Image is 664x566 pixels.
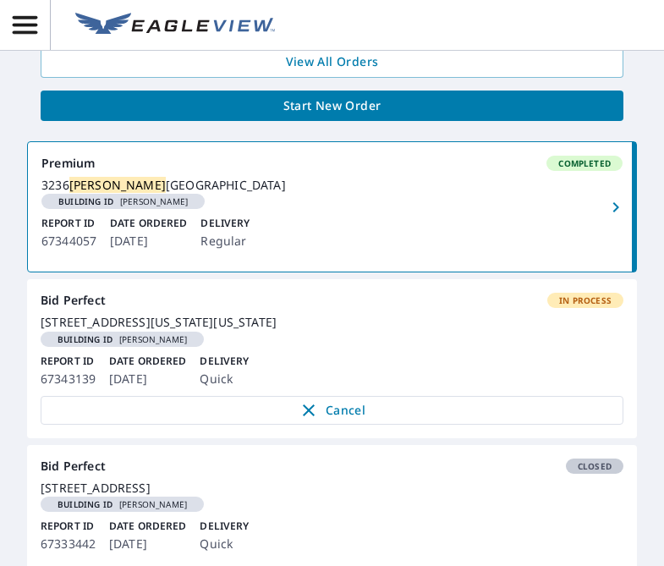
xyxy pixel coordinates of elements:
em: Building ID [58,197,113,206]
p: 67344057 [41,231,96,251]
p: Regular [200,231,250,251]
mark: [PERSON_NAME] [69,177,166,193]
a: View All Orders [41,47,623,78]
div: Bid Perfect [41,459,623,474]
a: PremiumCompleted3236[PERSON_NAME][GEOGRAPHIC_DATA]Building ID[PERSON_NAME]Report ID67344057Date O... [28,142,636,272]
p: Date Ordered [110,216,187,231]
div: Bid Perfect [41,293,623,308]
em: Building ID [58,335,112,343]
span: [PERSON_NAME] [48,197,198,206]
p: Date Ordered [109,519,186,534]
p: Report ID [41,354,96,369]
span: Completed [548,157,621,169]
button: Cancel [41,396,623,425]
span: [PERSON_NAME] [47,500,197,508]
p: Delivery [200,354,249,369]
p: 67343139 [41,369,96,389]
p: Delivery [200,519,249,534]
img: EV Logo [75,13,275,38]
p: Delivery [200,216,250,231]
span: Cancel [58,400,606,420]
p: Report ID [41,216,96,231]
span: [PERSON_NAME] [47,335,197,343]
p: [DATE] [110,231,187,251]
div: 3236 [GEOGRAPHIC_DATA] [41,178,623,193]
div: [STREET_ADDRESS] [41,481,623,496]
p: [DATE] [109,369,186,389]
p: Quick [200,534,249,554]
p: Quick [200,369,249,389]
span: Start New Order [54,96,610,117]
span: View All Orders [54,52,610,73]
div: [STREET_ADDRESS][US_STATE][US_STATE] [41,315,623,330]
em: Building ID [58,500,112,508]
p: [DATE] [109,534,186,554]
span: In Process [549,294,622,306]
p: Report ID [41,519,96,534]
span: Closed [568,460,622,472]
p: 67333442 [41,534,96,554]
a: EV Logo [65,3,285,48]
div: Premium [41,156,623,171]
a: Start New Order [41,91,623,122]
a: Bid PerfectIn Process[STREET_ADDRESS][US_STATE][US_STATE]Building ID[PERSON_NAME]Report ID6734313... [27,279,637,437]
p: Date Ordered [109,354,186,369]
